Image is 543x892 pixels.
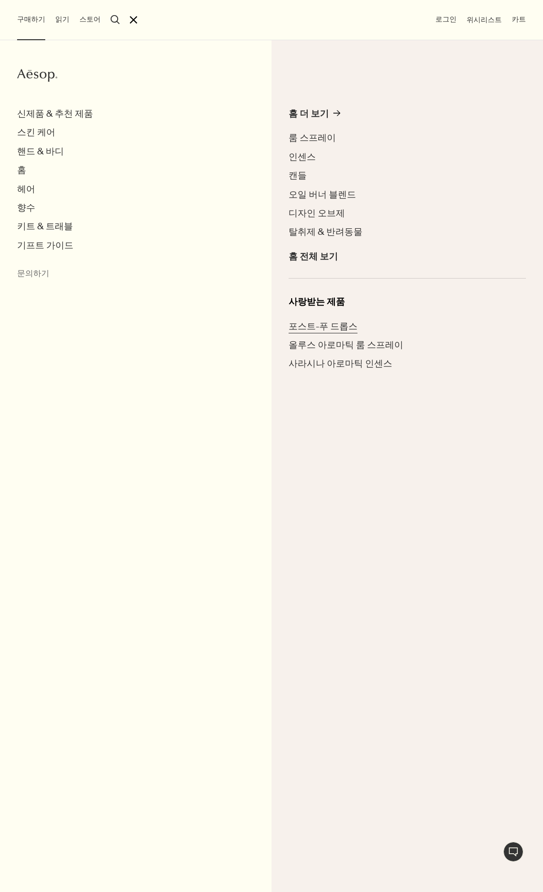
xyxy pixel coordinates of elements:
[17,269,49,279] button: 문의하기
[17,221,73,232] button: 키트 & 트래블
[289,108,340,125] a: 홈 더 보기
[289,208,345,219] a: 디자인 오브제
[17,108,93,120] button: 신제품 & 추천 제품
[467,15,502,25] a: 위시리스트
[111,15,120,24] button: 검색창 열기
[289,245,338,262] a: 홈 전체 보기
[289,207,345,219] span: 디자인 오브제
[17,184,35,195] button: 헤어
[467,15,502,24] span: 위시리스트
[17,15,45,25] button: 구매하기
[435,15,457,25] button: 로그인
[289,108,329,120] div: 홈 더 보기
[289,358,392,370] a: 사라시나 아로마틱 인센스
[79,15,101,25] button: 스토어
[289,296,526,308] div: 사랑받는 제품
[17,146,64,157] button: 핸드 & 바디
[17,240,73,251] button: 기프트 가이드
[289,169,307,182] span: 캔들
[130,16,137,24] button: 메뉴 닫기
[503,842,523,862] button: 1:1 채팅 상담
[289,226,363,238] a: 탈취제 & 반려동물
[17,202,35,214] button: 향수
[289,170,307,182] a: 캔들
[289,320,357,332] span: 포스트-푸 드롭스
[289,339,403,351] a: 올루스 아로마틱 룸 스프레이
[55,15,69,25] button: 읽기
[17,164,26,176] button: 홈
[289,321,357,332] a: 포스트-푸 드롭스
[15,65,60,88] a: Aesop
[289,189,356,201] a: 오일 버너 블렌드
[289,132,336,144] a: 룸 스프레이
[17,127,55,138] button: 스킨 케어
[512,15,526,25] button: 카트
[289,251,338,262] span: 홈 전체 보기
[289,151,316,163] a: 인센스
[289,358,392,370] span: 사라시나 아로마틱 인센스
[289,189,356,201] span: 오일 버너 블렌드
[17,68,57,83] svg: Aesop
